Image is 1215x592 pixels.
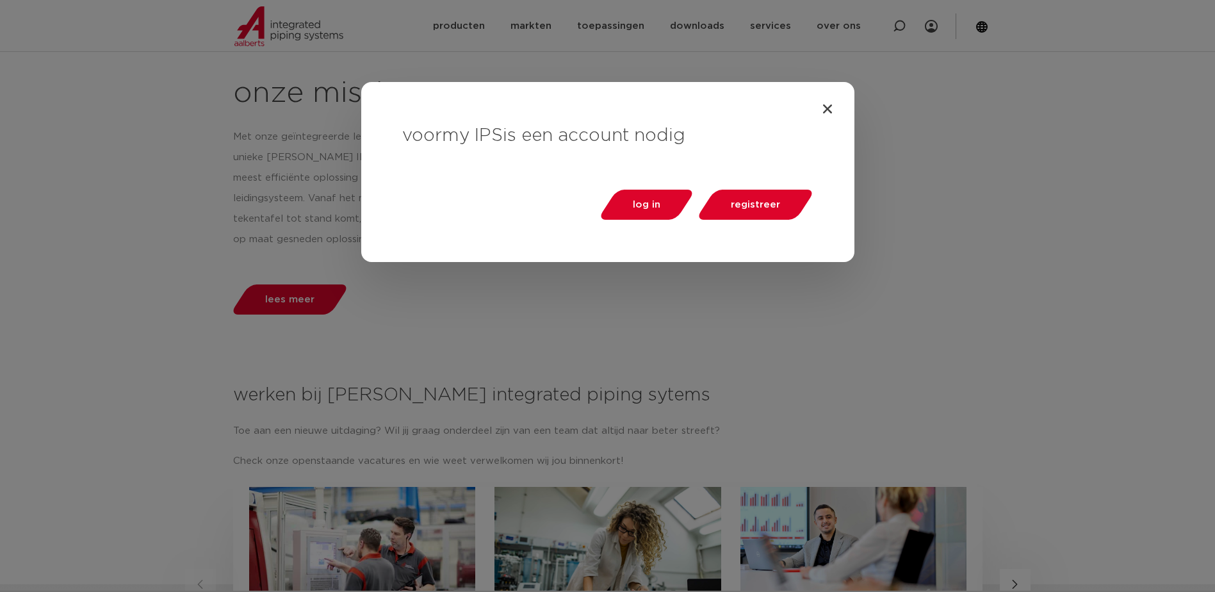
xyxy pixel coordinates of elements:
[731,200,780,210] span: registreer
[597,190,696,220] a: log in
[402,123,813,149] h3: voor is een account nodig
[633,200,660,210] span: log in
[821,103,834,115] a: Close
[695,190,815,220] a: registreer
[442,127,503,145] span: my IPS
